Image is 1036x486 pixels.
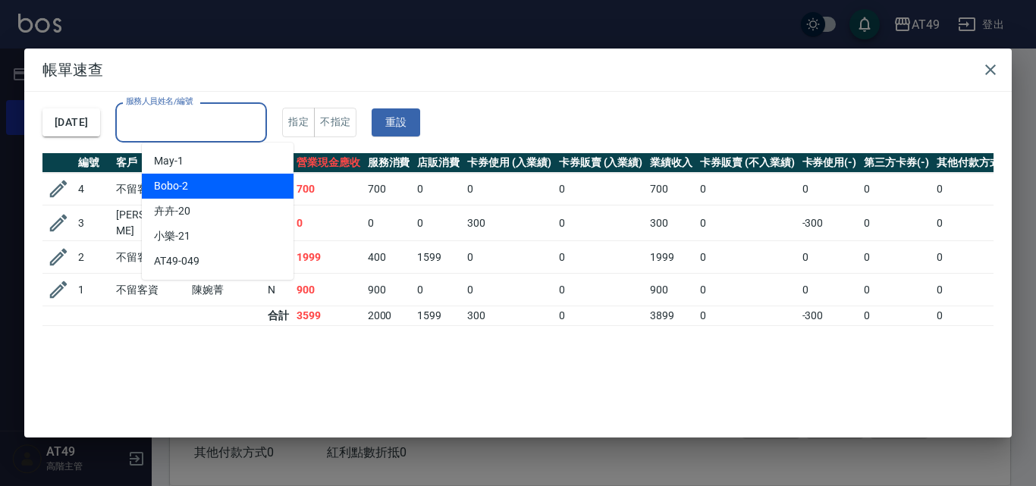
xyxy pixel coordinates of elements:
th: 營業現金應收 [293,153,364,173]
th: 服務消費 [364,153,414,173]
button: 不指定 [314,108,356,137]
th: 客戶 [112,153,188,173]
td: 0 [860,205,933,241]
td: 0 [860,306,933,326]
td: -300 [799,205,861,241]
td: 0 [364,205,414,241]
td: 0 [933,306,1016,326]
td: 700 [364,173,414,205]
td: 0 [799,241,861,274]
label: 服務人員姓名/編號 [126,96,193,107]
td: 900 [364,274,414,306]
td: 300 [463,205,555,241]
th: 卡券使用 (入業績) [463,153,555,173]
td: 3599 [293,306,364,326]
td: 1 [74,274,112,306]
td: 900 [646,274,696,306]
td: 400 [364,241,414,274]
td: 0 [413,274,463,306]
td: 0 [933,241,1016,274]
button: 重設 [372,108,420,136]
td: 0 [696,205,798,241]
span: 小樂 -21 [154,228,190,244]
span: Bobo -2 [154,178,188,194]
span: AT49 -049 [154,253,199,269]
td: 0 [696,274,798,306]
td: 2000 [364,306,414,326]
td: 700 [293,173,364,205]
td: 0 [413,205,463,241]
td: 不留客資 [112,274,188,306]
td: 0 [933,205,1016,241]
button: [DATE] [42,108,100,136]
td: 不留客資 [112,173,188,205]
td: 0 [860,173,933,205]
td: 0 [555,274,647,306]
td: 0 [799,274,861,306]
td: N [264,274,293,306]
td: 3 [74,205,112,241]
td: 0 [799,173,861,205]
td: 0 [463,241,555,274]
button: 指定 [282,108,315,137]
td: 0 [933,173,1016,205]
td: 700 [646,173,696,205]
td: 0 [696,173,798,205]
th: 卡券使用(-) [799,153,861,173]
td: 陳婉菁 [188,274,264,306]
td: 0 [860,241,933,274]
td: 0 [555,241,647,274]
th: 卡券販賣 (入業績) [555,153,647,173]
td: 1599 [413,306,463,326]
td: -300 [799,306,861,326]
span: May -1 [154,153,184,169]
th: 編號 [74,153,112,173]
td: 0 [463,173,555,205]
td: 0 [860,274,933,306]
td: 900 [293,274,364,306]
td: 1999 [293,241,364,274]
th: 業績收入 [646,153,696,173]
td: 0 [555,173,647,205]
td: 2 [74,241,112,274]
td: 0 [293,205,364,241]
span: 卉卉 -20 [154,203,190,219]
th: 卡券販賣 (不入業績) [696,153,798,173]
th: 其他付款方式(-) [933,153,1016,173]
td: 3899 [646,306,696,326]
td: [PERSON_NAME] [112,205,188,241]
td: 0 [933,274,1016,306]
td: 1999 [646,241,696,274]
td: 4 [74,173,112,205]
td: 300 [646,205,696,241]
th: 店販消費 [413,153,463,173]
td: 0 [555,205,647,241]
th: 第三方卡券(-) [860,153,933,173]
td: 0 [696,241,798,274]
td: 0 [555,306,647,326]
td: 300 [463,306,555,326]
td: 不留客資 [112,241,188,274]
td: 1599 [413,241,463,274]
td: 0 [463,274,555,306]
td: 0 [696,306,798,326]
h2: 帳單速查 [24,49,1012,91]
td: 0 [413,173,463,205]
td: 合計 [264,306,293,326]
